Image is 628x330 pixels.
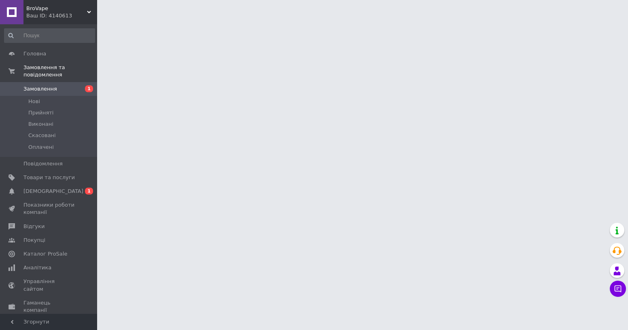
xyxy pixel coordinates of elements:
[28,144,54,151] span: Оплачені
[23,160,63,167] span: Повідомлення
[28,121,53,128] span: Виконані
[23,201,75,216] span: Показники роботи компанії
[26,12,97,19] div: Ваш ID: 4140613
[26,5,87,12] span: BroVape
[85,85,93,92] span: 1
[23,278,75,292] span: Управління сайтом
[28,98,40,105] span: Нові
[23,237,45,244] span: Покупці
[23,223,45,230] span: Відгуки
[23,174,75,181] span: Товари та послуги
[85,188,93,195] span: 1
[23,264,51,271] span: Аналітика
[23,64,97,78] span: Замовлення та повідомлення
[610,281,626,297] button: Чат з покупцем
[23,299,75,314] span: Гаманець компанії
[23,188,83,195] span: [DEMOGRAPHIC_DATA]
[23,50,46,57] span: Головна
[28,109,53,116] span: Прийняті
[28,132,56,139] span: Скасовані
[23,85,57,93] span: Замовлення
[4,28,95,43] input: Пошук
[23,250,67,258] span: Каталог ProSale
